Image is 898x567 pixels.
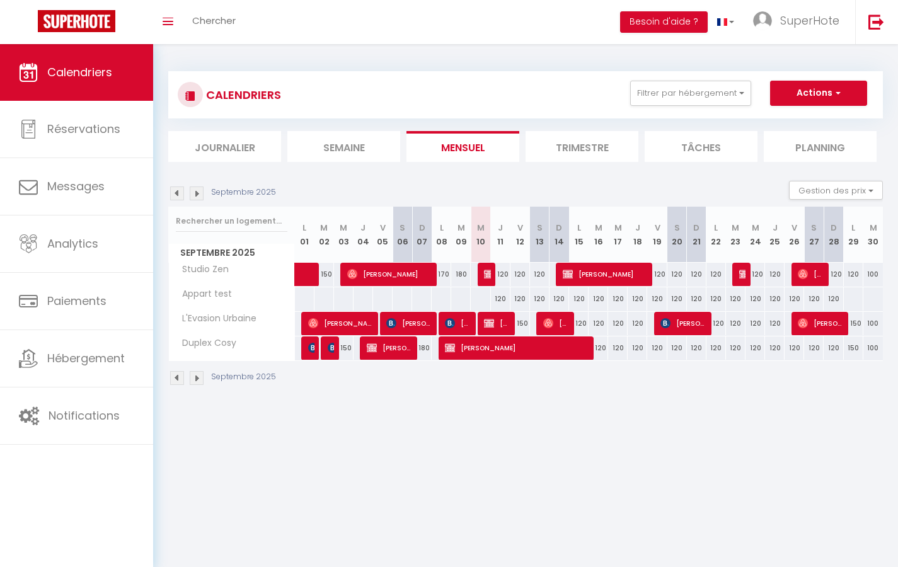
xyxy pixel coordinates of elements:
span: [PERSON_NAME] [328,336,334,360]
th: 23 [726,207,745,263]
p: Septembre 2025 [211,371,276,383]
span: [PERSON_NAME] [798,262,824,286]
th: 05 [373,207,393,263]
abbr: L [577,222,581,234]
div: 120 [706,312,726,335]
abbr: M [340,222,347,234]
div: 120 [765,312,785,335]
div: 120 [628,312,647,335]
span: Appart test [171,287,235,301]
div: 120 [824,287,843,311]
div: 120 [745,287,765,311]
div: 150 [844,336,863,360]
abbr: J [773,222,778,234]
img: ... [753,11,772,30]
span: L'Evasion Urbaine [171,312,260,326]
span: [PERSON_NAME] [445,336,588,360]
li: Semaine [287,131,400,162]
th: 07 [412,207,432,263]
th: 19 [647,207,667,263]
div: 120 [647,263,667,286]
div: 120 [745,263,765,286]
th: 25 [765,207,785,263]
span: [PERSON_NAME] [445,311,471,335]
div: 180 [412,336,432,360]
button: Ouvrir le widget de chat LiveChat [10,5,48,43]
th: 30 [863,207,883,263]
abbr: L [851,222,855,234]
div: 120 [530,287,550,311]
span: Paiements [47,293,106,309]
div: 120 [510,287,530,311]
div: 120 [706,287,726,311]
img: logout [868,14,884,30]
div: 120 [824,263,843,286]
abbr: M [614,222,622,234]
button: Gestion des prix [789,181,883,200]
span: Analytics [47,236,98,251]
div: 120 [589,312,608,335]
th: 20 [667,207,687,263]
li: Trimestre [526,131,638,162]
div: 120 [706,263,726,286]
div: 120 [785,336,804,360]
div: 120 [647,336,667,360]
th: 13 [530,207,550,263]
th: 06 [393,207,412,263]
span: Duplex Cosy [171,336,239,350]
abbr: M [458,222,465,234]
button: Besoin d'aide ? [620,11,708,33]
img: Super Booking [38,10,115,32]
h3: CALENDRIERS [203,81,281,109]
span: [PERSON_NAME] [484,311,510,335]
abbr: L [440,222,444,234]
div: 120 [491,287,510,311]
th: 26 [785,207,804,263]
th: 01 [295,207,314,263]
button: Filtrer par hébergement [630,81,751,106]
div: 100 [863,263,883,286]
th: 15 [569,207,589,263]
div: 120 [706,336,726,360]
div: 100 [863,312,883,335]
span: [PERSON_NAME] [484,262,490,286]
abbr: V [517,222,523,234]
span: [PERSON_NAME] [347,262,432,286]
span: [PERSON_NAME] [563,262,647,286]
div: 120 [687,263,706,286]
div: 170 [432,263,451,286]
div: 120 [745,336,765,360]
abbr: D [419,222,425,234]
div: 100 [863,336,883,360]
abbr: M [477,222,485,234]
th: 28 [824,207,843,263]
abbr: D [693,222,699,234]
abbr: M [320,222,328,234]
button: Actions [770,81,867,106]
div: 120 [550,287,569,311]
div: 120 [765,287,785,311]
th: 03 [334,207,354,263]
span: Hébergement [47,350,125,366]
abbr: M [752,222,759,234]
th: 12 [510,207,530,263]
div: 120 [608,312,628,335]
div: 120 [667,287,687,311]
th: 10 [471,207,490,263]
abbr: S [400,222,405,234]
div: 120 [726,287,745,311]
div: 120 [589,287,608,311]
th: 21 [687,207,706,263]
th: 18 [628,207,647,263]
div: 120 [785,287,804,311]
div: 120 [804,336,824,360]
div: 150 [844,312,863,335]
div: 120 [844,263,863,286]
span: [PERSON_NAME] [543,311,569,335]
abbr: V [792,222,797,234]
th: 27 [804,207,824,263]
div: 120 [765,336,785,360]
div: 120 [667,263,687,286]
div: 120 [589,336,608,360]
span: Studio Zen [171,263,232,277]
